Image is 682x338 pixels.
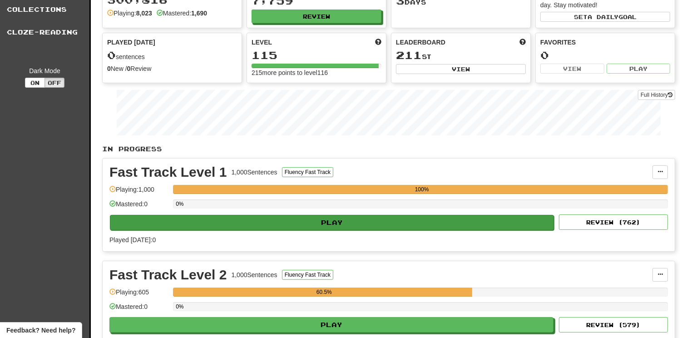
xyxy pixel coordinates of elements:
span: a daily [588,14,618,20]
div: Fast Track Level 1 [109,165,227,179]
strong: 1,690 [191,10,207,17]
div: Mastered: [157,9,207,18]
div: Playing: 605 [109,288,168,303]
button: On [25,78,45,88]
button: Review [252,10,381,23]
button: View [396,64,526,74]
div: 1,000 Sentences [232,168,277,177]
button: Fluency Fast Track [282,167,333,177]
button: Off [44,78,64,88]
button: Review (762) [559,214,668,230]
div: 215 more points to level 116 [252,68,381,77]
span: 211 [396,49,422,61]
span: Leaderboard [396,38,445,47]
button: Fluency Fast Track [282,270,333,280]
span: Played [DATE]: 0 [109,236,156,244]
span: Level [252,38,272,47]
div: Dark Mode [7,66,83,75]
div: New / Review [107,64,237,73]
span: Score more points to level up [375,38,381,47]
div: Mastered: 0 [109,302,168,317]
button: View [540,64,604,74]
div: sentences [107,50,237,61]
div: 60.5% [176,288,472,297]
span: Played [DATE] [107,38,155,47]
div: 1,000 Sentences [232,270,277,279]
div: 115 [252,50,381,61]
div: Fast Track Level 2 [109,268,227,282]
button: Play [607,64,671,74]
div: 100% [176,185,668,194]
strong: 8,023 [136,10,152,17]
div: st [396,50,526,61]
a: Full History [638,90,675,100]
span: 0 [107,49,116,61]
div: Mastered: 0 [109,199,168,214]
button: Play [109,317,554,333]
strong: 0 [107,65,111,72]
div: Favorites [540,38,670,47]
div: Playing: 1,000 [109,185,168,200]
button: Review (579) [559,317,668,333]
p: In Progress [102,144,675,154]
div: 0 [540,50,670,61]
button: Play [110,215,554,230]
span: This week in points, UTC [519,38,526,47]
strong: 0 [127,65,131,72]
span: Open feedback widget [6,326,75,335]
button: Seta dailygoal [540,12,670,22]
div: Playing: [107,9,152,18]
